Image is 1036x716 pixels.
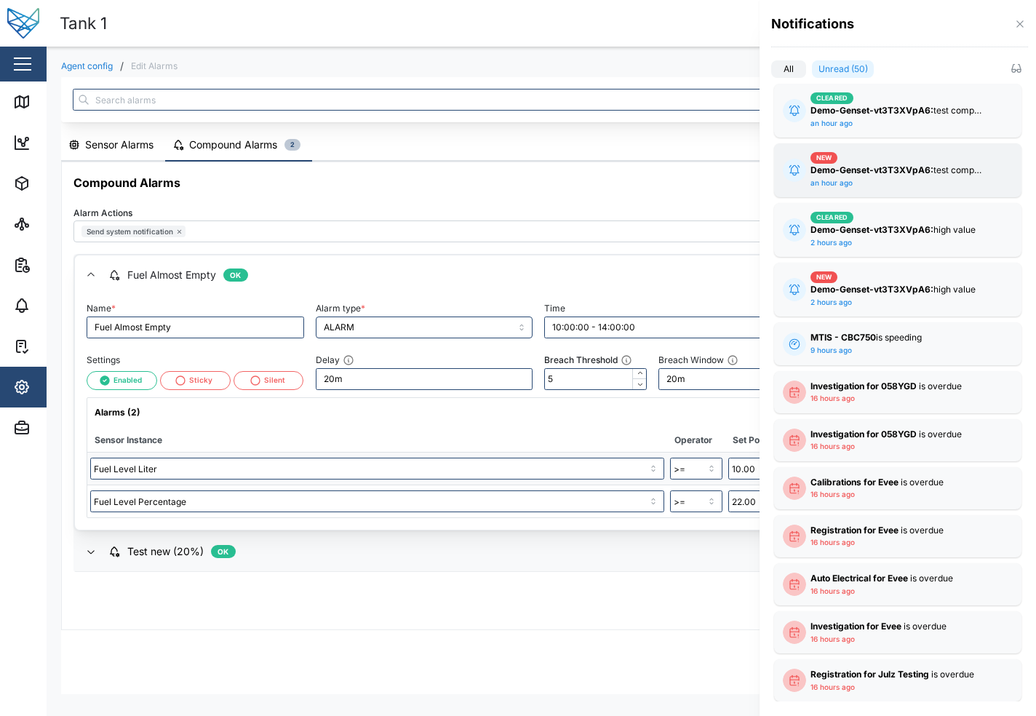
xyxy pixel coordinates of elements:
[810,586,855,597] div: 16 hours ago
[771,60,806,78] label: All
[810,105,933,116] strong: Demo-Genset-vt3T3XVpA6:
[816,272,832,282] span: new
[810,621,901,632] strong: Investigation for Evee
[810,345,852,357] div: 9 hours ago
[812,60,874,78] label: Unread (50)
[810,429,917,439] strong: Investigation for 058YGD
[810,537,855,549] div: 16 hours ago
[810,223,985,237] div: high value
[810,331,985,345] div: is speeding
[810,178,853,189] div: an hour ago
[810,283,985,297] div: high value
[810,524,985,538] div: is overdue
[810,104,985,118] div: test compound
[810,572,985,586] div: is overdue
[810,573,908,584] strong: Auto Electrical for Evee
[771,15,854,33] h4: Notifications
[810,380,985,394] div: is overdue
[810,477,898,488] strong: Calibrations for Evee
[810,224,933,235] strong: Demo-Genset-vt3T3XVpA6:
[810,237,852,249] div: 2 hours ago
[816,153,832,163] span: new
[810,118,853,130] div: an hour ago
[810,682,855,693] div: 16 hours ago
[810,393,855,405] div: 16 hours ago
[810,332,876,343] strong: MTIS - CBC750
[810,441,855,453] div: 16 hours ago
[810,489,855,501] div: 16 hours ago
[816,93,848,103] span: cleared
[810,525,898,536] strong: Registration for Evee
[810,620,985,634] div: is overdue
[810,634,855,645] div: 16 hours ago
[810,428,985,442] div: is overdue
[810,164,933,175] strong: Demo-Genset-vt3T3XVpA6:
[810,284,933,295] strong: Demo-Genset-vt3T3XVpA6:
[810,164,985,178] div: test compound
[816,212,848,223] span: cleared
[810,669,929,680] strong: Registration for Julz Testing
[810,381,917,391] strong: Investigation for 058YGD
[810,668,985,682] div: is overdue
[810,297,852,309] div: 2 hours ago
[810,476,985,490] div: is overdue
